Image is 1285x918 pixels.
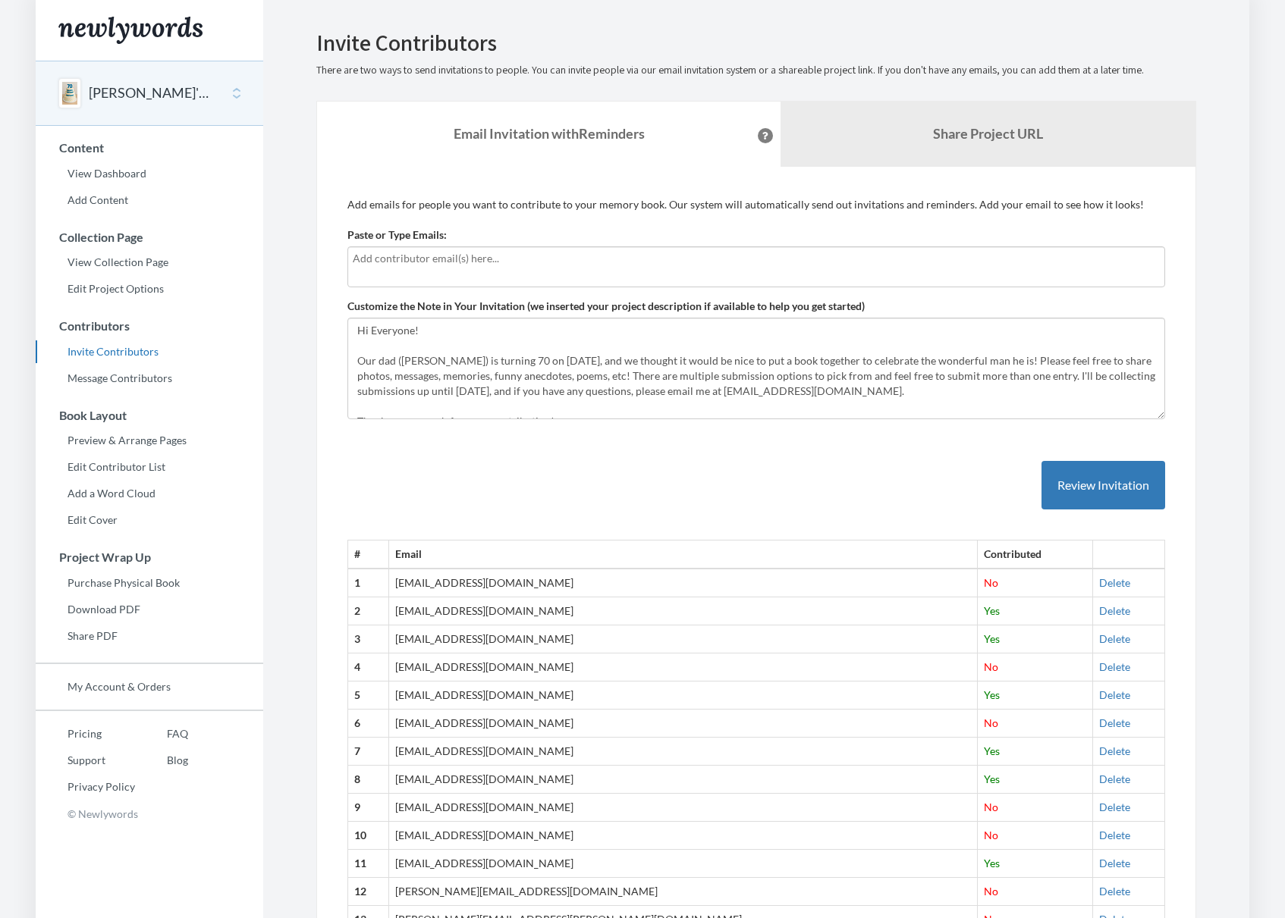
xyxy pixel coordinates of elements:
a: Delete [1099,885,1130,898]
td: [EMAIL_ADDRESS][DOMAIN_NAME] [389,738,978,766]
th: 2 [348,597,389,625]
span: No [984,576,998,589]
h3: Contributors [36,319,263,333]
a: My Account & Orders [36,675,263,698]
th: 1 [348,569,389,597]
a: Delete [1099,576,1130,589]
td: [EMAIL_ADDRESS][DOMAIN_NAME] [389,766,978,794]
td: [EMAIL_ADDRESS][DOMAIN_NAME] [389,653,978,681]
h3: Book Layout [36,409,263,422]
th: Email [389,540,978,569]
th: 9 [348,794,389,822]
td: [EMAIL_ADDRESS][DOMAIN_NAME] [389,822,978,850]
h3: Content [36,141,263,155]
a: Delete [1099,632,1130,645]
a: Delete [1099,688,1130,701]
a: Delete [1099,660,1130,673]
td: [EMAIL_ADDRESS][DOMAIN_NAME] [389,710,978,738]
a: Delete [1099,829,1130,841]
a: View Dashboard [36,162,263,185]
a: Preview & Arrange Pages [36,429,263,452]
a: View Collection Page [36,251,263,274]
span: Yes [984,688,1000,701]
a: Support [36,749,135,772]
a: Delete [1099,857,1130,869]
strong: Email Invitation with Reminders [454,125,645,142]
p: © Newlywords [36,802,263,826]
a: Invite Contributors [36,340,263,363]
th: 4 [348,653,389,681]
h3: Collection Page [36,230,263,244]
a: Delete [1099,716,1130,729]
a: Purchase Physical Book [36,572,263,594]
h3: Project Wrap Up [36,550,263,564]
button: [PERSON_NAME]'s 70th Birthday [89,83,212,103]
b: Share Project URL [933,125,1043,142]
a: Blog [135,749,188,772]
p: Add emails for people you want to contribute to your memory book. Our system will automatically s... [347,197,1165,212]
a: Download PDF [36,598,263,621]
a: FAQ [135,722,188,745]
th: 8 [348,766,389,794]
span: No [984,716,998,729]
a: Pricing [36,722,135,745]
td: [EMAIL_ADDRESS][DOMAIN_NAME] [389,597,978,625]
span: No [984,829,998,841]
a: Message Contributors [36,367,263,390]
td: [PERSON_NAME][EMAIL_ADDRESS][DOMAIN_NAME] [389,878,978,906]
a: Delete [1099,744,1130,757]
a: Edit Project Options [36,277,263,300]
th: 12 [348,878,389,906]
td: [EMAIL_ADDRESS][DOMAIN_NAME] [389,794,978,822]
span: Yes [984,772,1000,785]
th: 11 [348,850,389,878]
span: Yes [984,604,1000,617]
td: [EMAIL_ADDRESS][DOMAIN_NAME] [389,681,978,710]
a: Delete [1099,801,1130,813]
th: 10 [348,822,389,850]
span: Yes [984,744,1000,757]
td: [EMAIL_ADDRESS][DOMAIN_NAME] [389,850,978,878]
span: Yes [984,632,1000,645]
td: [EMAIL_ADDRESS][DOMAIN_NAME] [389,625,978,653]
a: Edit Contributor List [36,456,263,478]
label: Paste or Type Emails: [347,227,447,243]
a: Delete [1099,772,1130,785]
textarea: Hi Everyone! Our dad ([PERSON_NAME]) is turning 70 on [DATE], and we thought it would be nice to ... [347,318,1165,419]
span: No [984,801,998,813]
span: No [984,660,998,673]
a: Edit Cover [36,509,263,531]
span: Yes [984,857,1000,869]
th: 6 [348,710,389,738]
span: No [984,885,998,898]
input: Add contributor email(s) here... [353,250,1160,267]
label: Customize the Note in Your Invitation (we inserted your project description if available to help ... [347,299,865,314]
a: Add a Word Cloud [36,482,263,505]
a: Privacy Policy [36,775,135,798]
button: Review Invitation [1042,461,1165,510]
th: Contributed [977,540,1092,569]
img: Newlywords logo [58,17,203,44]
th: 3 [348,625,389,653]
a: Add Content [36,189,263,211]
th: 5 [348,681,389,710]
p: There are two ways to send invitations to people. You can invite people via our email invitation ... [316,63,1196,78]
th: # [348,540,389,569]
a: Delete [1099,604,1130,617]
a: Share PDF [36,625,263,647]
h2: Invite Contributors [316,30,1196,55]
td: [EMAIL_ADDRESS][DOMAIN_NAME] [389,569,978,597]
th: 7 [348,738,389,766]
